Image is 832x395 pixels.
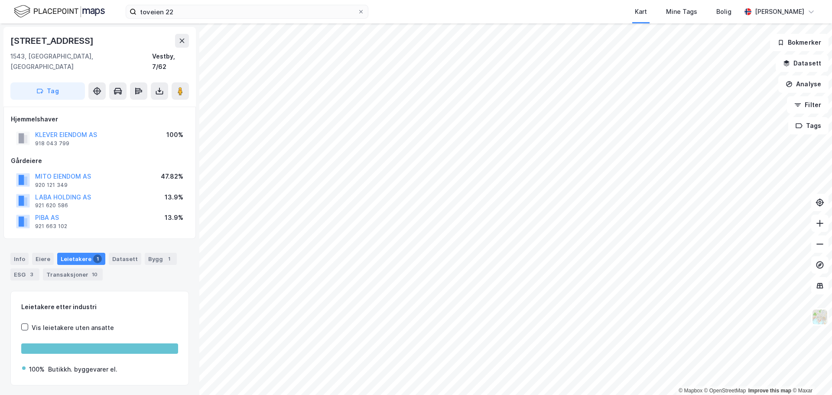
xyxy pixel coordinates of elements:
[11,114,188,124] div: Hjemmelshaver
[136,5,357,18] input: Søk på adresse, matrikkel, gårdeiere, leietakere eller personer
[165,212,183,223] div: 13.9%
[48,364,117,375] div: Butikkh. byggevarer el.
[11,156,188,166] div: Gårdeiere
[10,253,29,265] div: Info
[29,364,45,375] div: 100%
[165,192,183,202] div: 13.9%
[635,7,647,17] div: Kart
[109,253,141,265] div: Datasett
[679,388,702,394] a: Mapbox
[812,309,828,325] img: Z
[21,302,178,312] div: Leietakere etter industri
[10,51,152,72] div: 1543, [GEOGRAPHIC_DATA], [GEOGRAPHIC_DATA]
[32,323,114,333] div: Vis leietakere uten ansatte
[93,255,102,263] div: 1
[35,140,69,147] div: 918 043 799
[787,96,829,114] button: Filter
[788,117,829,134] button: Tags
[748,388,791,394] a: Improve this map
[666,7,697,17] div: Mine Tags
[43,268,103,281] div: Transaksjoner
[161,171,183,182] div: 47.82%
[778,75,829,93] button: Analyse
[57,253,105,265] div: Leietakere
[166,130,183,140] div: 100%
[152,51,189,72] div: Vestby, 7/62
[32,253,54,265] div: Eiere
[704,388,746,394] a: OpenStreetMap
[35,223,67,230] div: 921 663 102
[27,270,36,279] div: 3
[10,34,95,48] div: [STREET_ADDRESS]
[35,182,68,189] div: 920 121 349
[10,268,39,281] div: ESG
[165,255,173,263] div: 1
[789,353,832,395] iframe: Chat Widget
[90,270,99,279] div: 10
[35,202,68,209] div: 921 620 586
[755,7,804,17] div: [PERSON_NAME]
[14,4,105,19] img: logo.f888ab2527a4732fd821a326f86c7f29.svg
[776,55,829,72] button: Datasett
[10,82,85,100] button: Tag
[770,34,829,51] button: Bokmerker
[145,253,177,265] div: Bygg
[716,7,731,17] div: Bolig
